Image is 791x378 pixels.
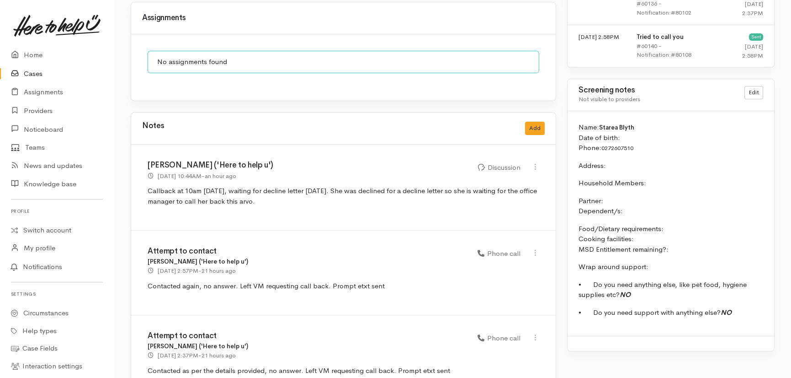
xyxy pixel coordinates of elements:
p: Address: [579,161,763,171]
div: #60140 - Notification:#80108 [637,42,711,59]
i: NO [721,308,732,317]
b: Tried to call you [637,33,684,41]
p: Household Members: [579,178,763,189]
h3: Notes [142,122,164,135]
p: Partner: Dependent/s: [579,196,763,216]
div: Phone call [478,248,520,259]
i: NO [620,290,631,299]
h6: Settings [11,288,103,300]
div: Discussion [478,162,520,173]
h6: Profile [11,205,103,217]
time: [DATE] 2:37PM [158,351,198,359]
h3: Assignments [142,14,545,22]
time: an hour ago [205,172,236,180]
h3: Screening notes [579,86,733,95]
div: No assignments found [148,51,539,73]
p: • Do you need support with anything else? [579,308,763,318]
p: Wrap around support: [579,262,763,272]
b: [PERSON_NAME] ('Here to help u') [148,342,248,350]
div: - [148,266,236,275]
p: • Do you need anything else, like pet food, hygiene supplies etc? [579,280,763,300]
b: [PERSON_NAME] ('Here to help u') [148,258,248,265]
p: Callback at 10am [DATE], waiting for decline letter [DATE]. She was declined for a decline letter... [148,186,539,206]
span: Contacted again, no answer. Left VM requesting call back. Prompt etxt sent [148,281,385,290]
h3: [PERSON_NAME] ('Here to help u') [148,161,467,170]
h3: Attempt to contact [148,247,467,256]
div: Not visible to providers [579,95,733,104]
p: Contacted as per the details provided, no answer. Left VM requesting call back. Prompt etxt sent [148,366,539,376]
div: - [148,171,236,181]
p: Food/Dietary requirements: Cooking facilities: MSD Entitlement remaining?: [579,224,763,255]
td: [DATE] 2:58PM [568,25,629,67]
a: Edit [744,86,763,99]
button: Add [525,122,545,135]
div: - [148,351,236,360]
time: [DATE] 2:57PM [158,267,198,275]
span: Starea Blyth [599,124,634,131]
div: Sent [749,33,763,41]
time: 21 hours ago [202,267,236,275]
p: Name: Date of birth: Phone: [579,122,763,153]
div: [DATE] 2:58PM [727,42,763,60]
a: 0272607510 [601,144,633,152]
h3: Attempt to contact [148,332,467,340]
time: [DATE] 10:44AM [158,172,202,180]
time: 21 hours ago [202,351,236,359]
div: Phone call [478,333,520,344]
